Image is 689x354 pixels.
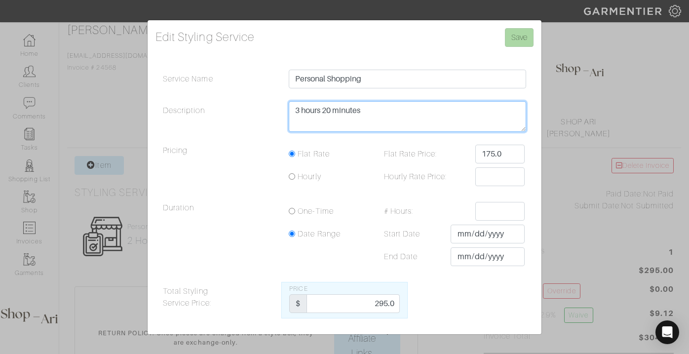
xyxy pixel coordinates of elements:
label: End Date [377,247,451,266]
label: One-Time [298,205,333,217]
label: Total Styling Service Price: [155,282,281,318]
label: Start Date [377,225,451,243]
legend: Pricing [155,145,281,194]
div: Open Intercom Messenger [655,320,679,344]
label: Flat Rate [298,148,329,160]
label: Description [155,101,281,137]
label: # Hours: [377,202,475,221]
textarea: 2 hours 50 mins [289,101,526,132]
label: Date Range [298,228,341,240]
label: Flat Rate Price: [377,145,475,163]
input: Save [505,28,534,47]
span: Price [289,285,307,292]
label: Hourly [298,171,321,183]
label: Service Name [155,70,281,93]
legend: Duration [155,202,281,274]
label: Hourly Rate Price: [377,167,475,186]
h4: Edit Styling Service [155,28,534,46]
div: $ [289,294,307,313]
